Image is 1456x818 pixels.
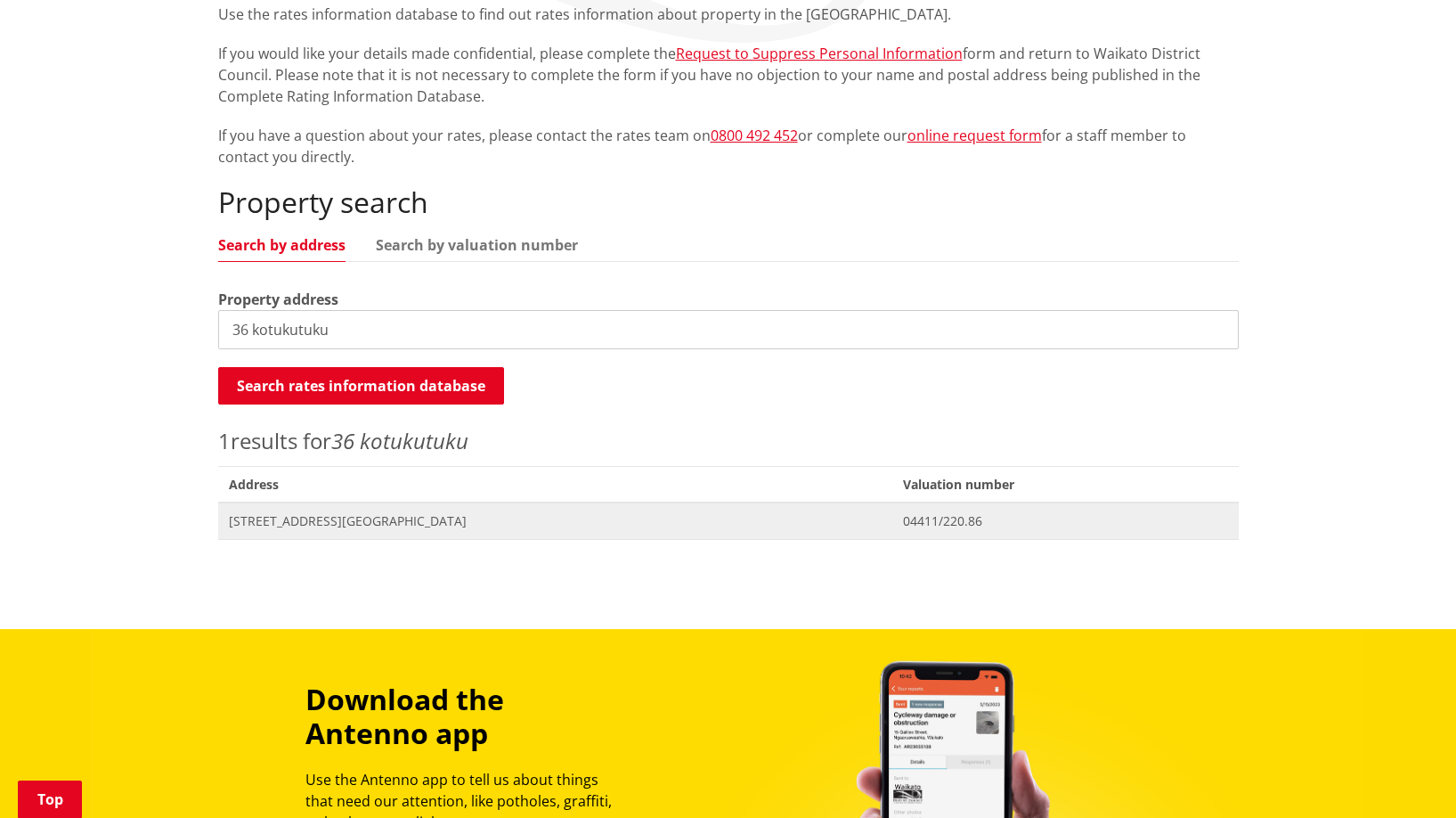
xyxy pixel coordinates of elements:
[376,238,578,252] a: Search by valuation number
[218,426,231,455] span: 1
[331,426,468,455] em: 36 kotukutuku
[711,126,798,145] a: 0800 492 452
[218,289,338,310] label: Property address
[305,683,628,751] h3: Download the Antenno app
[1374,743,1438,807] iframe: Messenger Launcher
[218,43,1239,107] p: If you would like your details made confidential, please complete the form and return to Waikato ...
[676,44,963,63] a: Request to Suppress Personal Information
[903,512,1227,530] span: 04411/220.86
[218,425,1239,457] p: results for
[218,503,1239,539] a: [STREET_ADDRESS][GEOGRAPHIC_DATA] 04411/220.86
[892,466,1238,503] span: Valuation number
[218,310,1239,349] input: e.g. Duke Street NGARUAWAHIA
[18,781,82,818] a: Top
[218,125,1239,168] p: If you have a question about your rates, please contact the rates team on or complete our for a s...
[218,466,893,503] span: Address
[218,185,1239,219] h2: Property search
[218,367,504,405] button: Search rates information database
[218,4,1239,25] p: Use the rates information database to find out rates information about property in the [GEOGRAPHI...
[218,238,346,252] a: Search by address
[229,512,883,530] span: [STREET_ADDRESS][GEOGRAPHIC_DATA]
[907,126,1042,145] a: online request form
